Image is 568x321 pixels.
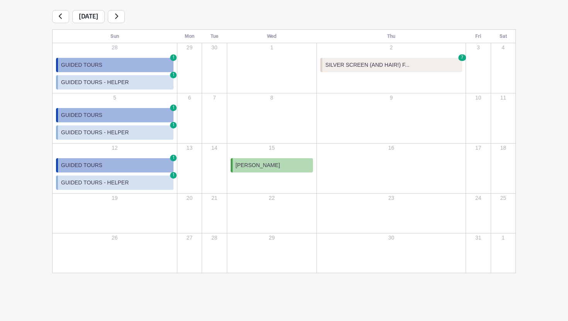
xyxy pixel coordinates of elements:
[56,125,173,140] a: GUIDED TOURS - HELPER 1
[61,179,129,187] span: GUIDED TOURS - HELPER
[170,122,177,129] span: 1
[491,234,515,242] p: 1
[491,44,515,52] p: 4
[227,29,317,43] th: Wed
[170,105,177,112] span: 1
[320,58,462,72] a: SILVER SCREEN (AND HAIR!) F... 7
[61,111,102,119] span: GUIDED TOURS
[53,234,177,242] p: 26
[228,144,316,152] p: 15
[53,94,177,102] p: 5
[56,158,173,172] a: GUIDED TOURS 1
[202,234,226,242] p: 28
[228,234,316,242] p: 29
[491,144,515,152] p: 18
[317,234,465,242] p: 30
[202,144,226,152] p: 14
[72,10,105,23] span: [DATE]
[61,128,129,137] span: GUIDED TOURS - HELPER
[202,94,226,102] p: 7
[236,161,280,169] span: [PERSON_NAME]
[178,194,201,202] p: 20
[202,194,226,202] p: 21
[56,58,173,72] a: GUIDED TOURS 1
[61,161,102,169] span: GUIDED TOURS
[56,176,173,190] a: GUIDED TOURS - HELPER 1
[202,29,227,43] th: Tue
[317,194,465,202] p: 23
[61,61,102,69] span: GUIDED TOURS
[228,44,316,52] p: 1
[466,94,490,102] p: 10
[491,29,515,43] th: Sat
[228,94,316,102] p: 8
[458,54,466,61] span: 7
[491,94,515,102] p: 11
[53,144,177,152] p: 12
[231,158,313,172] a: [PERSON_NAME]
[53,29,177,43] th: Sun
[466,194,490,202] p: 24
[202,44,226,52] p: 30
[178,234,201,242] p: 27
[178,44,201,52] p: 29
[317,29,466,43] th: Thu
[317,144,465,152] p: 16
[228,194,316,202] p: 22
[170,155,177,162] span: 1
[325,61,410,69] span: SILVER SCREEN (AND HAIR!) F...
[53,194,177,202] p: 19
[466,44,490,52] p: 3
[170,54,177,61] span: 1
[170,172,177,179] span: 1
[56,108,173,122] a: GUIDED TOURS 1
[491,194,515,202] p: 25
[178,144,201,152] p: 13
[61,78,129,86] span: GUIDED TOURS - HELPER
[56,75,173,90] a: GUIDED TOURS - HELPER 1
[177,29,202,43] th: Mon
[466,234,490,242] p: 31
[170,72,177,79] span: 1
[53,44,177,52] p: 28
[466,29,491,43] th: Fri
[317,44,465,52] p: 2
[317,94,465,102] p: 9
[466,144,490,152] p: 17
[178,94,201,102] p: 6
